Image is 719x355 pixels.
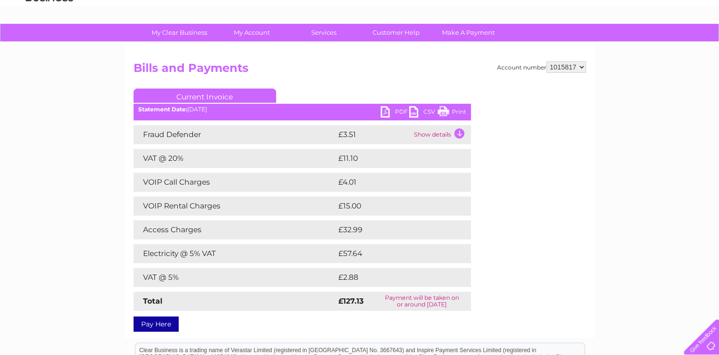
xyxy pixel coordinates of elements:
a: My Clear Business [140,24,219,41]
a: Blog [636,40,650,48]
td: £4.01 [336,173,448,192]
td: VAT @ 5% [134,268,336,287]
a: Energy [575,40,596,48]
td: £11.10 [336,149,449,168]
strong: £127.13 [338,296,364,306]
img: logo.png [25,25,74,54]
a: Customer Help [357,24,435,41]
h2: Bills and Payments [134,61,586,79]
a: Contact [656,40,679,48]
td: £15.00 [336,197,451,216]
a: 0333 014 3131 [540,5,605,17]
a: Print [438,106,466,120]
div: Account number [497,61,586,73]
div: [DATE] [134,106,471,113]
td: VOIP Rental Charges [134,197,336,216]
a: Services [285,24,363,41]
td: Access Charges [134,220,336,239]
b: Statement Date: [138,106,187,113]
td: Fraud Defender [134,125,336,144]
a: Water [552,40,570,48]
td: VAT @ 20% [134,149,336,168]
td: Payment will be taken on or around [DATE] [373,292,471,311]
td: £57.64 [336,244,451,263]
div: Clear Business is a trading name of Verastar Limited (registered in [GEOGRAPHIC_DATA] No. 3667643... [135,5,585,46]
a: Make A Payment [429,24,508,41]
a: CSV [409,106,438,120]
td: Electricity @ 5% VAT [134,244,336,263]
td: Show details [412,125,471,144]
a: Current Invoice [134,89,276,103]
td: £3.51 [336,125,412,144]
td: £32.99 [336,220,452,239]
td: VOIP Call Charges [134,173,336,192]
a: PDF [381,106,409,120]
strong: Total [143,296,163,306]
td: £2.88 [336,268,449,287]
a: Log out [688,40,710,48]
a: My Account [212,24,291,41]
a: Telecoms [602,40,631,48]
a: Pay Here [134,316,179,332]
